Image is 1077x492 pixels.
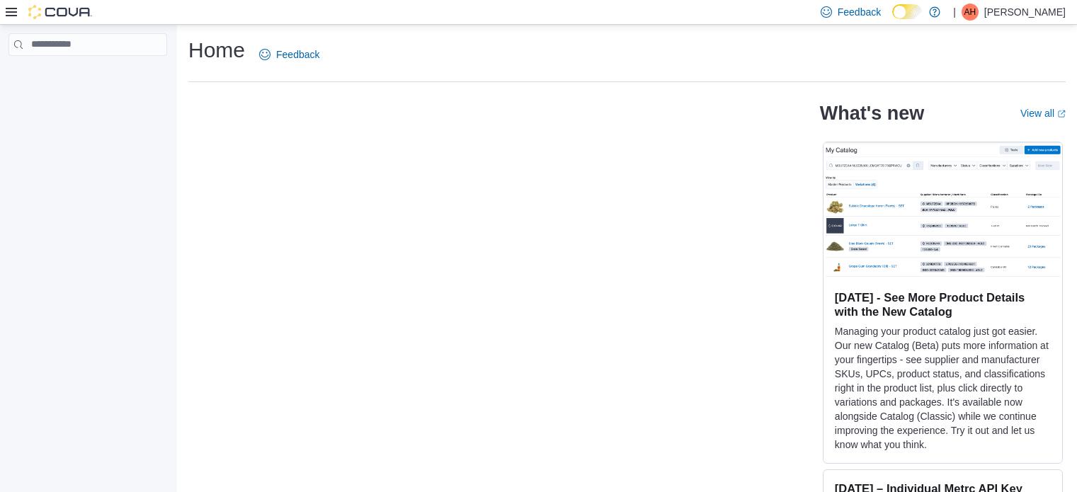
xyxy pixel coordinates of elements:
h2: What's new [820,102,924,125]
span: Dark Mode [892,19,893,20]
p: Managing your product catalog just got easier. Our new Catalog (Beta) puts more information at yo... [835,324,1051,452]
p: | [953,4,956,21]
img: Cova [28,5,92,19]
h3: [DATE] - See More Product Details with the New Catalog [835,290,1051,319]
input: Dark Mode [892,4,922,19]
div: Amy Houle [962,4,979,21]
h1: Home [188,36,245,64]
nav: Complex example [8,59,167,93]
p: [PERSON_NAME] [984,4,1066,21]
a: Feedback [253,40,325,69]
span: Feedback [276,47,319,62]
svg: External link [1057,110,1066,118]
a: View allExternal link [1020,108,1066,119]
span: AH [964,4,976,21]
span: Feedback [838,5,881,19]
